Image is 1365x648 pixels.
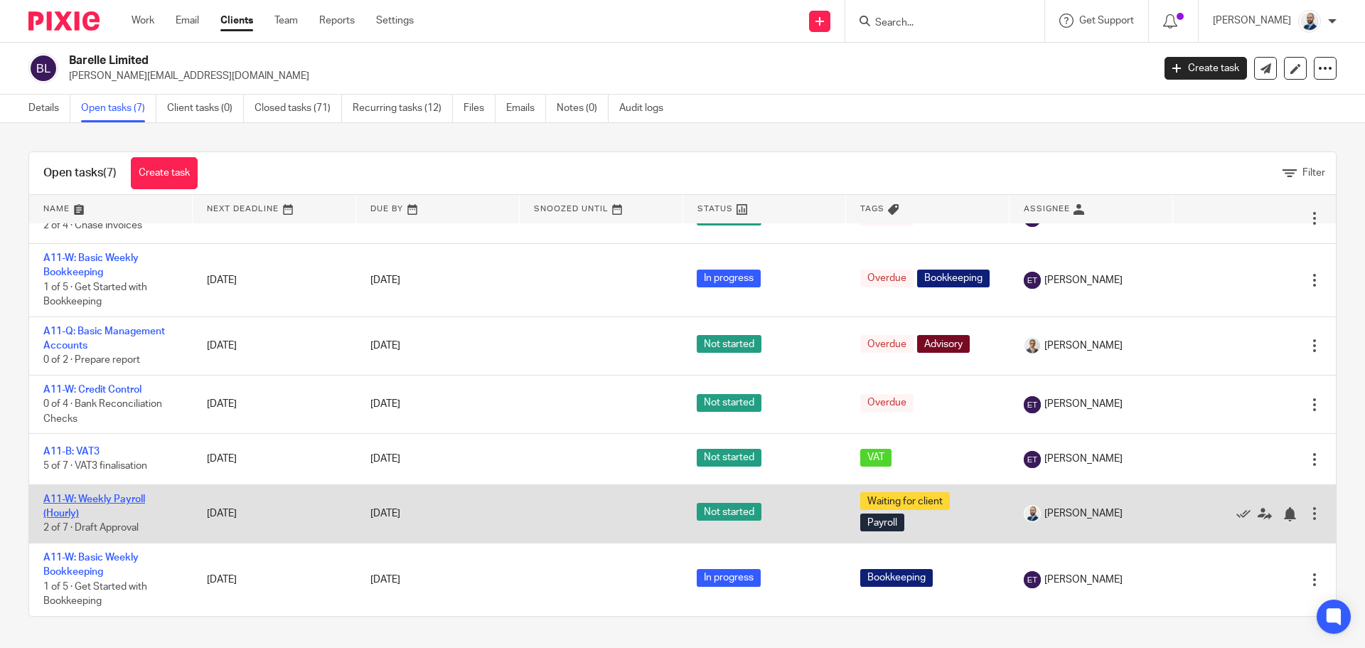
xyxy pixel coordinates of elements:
[1236,506,1258,521] a: Mark as done
[619,95,674,122] a: Audit logs
[1044,273,1123,287] span: [PERSON_NAME]
[860,335,914,353] span: Overdue
[193,317,356,375] td: [DATE]
[860,569,933,587] span: Bookkeeping
[697,335,761,353] span: Not started
[193,434,356,484] td: [DATE]
[860,514,904,531] span: Payroll
[1079,16,1134,26] span: Get Support
[103,167,117,179] span: (7)
[370,400,400,410] span: [DATE]
[1024,451,1041,468] img: svg%3E
[1044,397,1123,411] span: [PERSON_NAME]
[370,455,400,464] span: [DATE]
[319,14,355,28] a: Reports
[860,270,914,287] span: Overdue
[860,449,892,467] span: VAT
[1044,506,1123,521] span: [PERSON_NAME]
[28,11,100,31] img: Pixie
[69,69,1143,83] p: [PERSON_NAME][EMAIL_ADDRESS][DOMAIN_NAME]
[1024,396,1041,413] img: svg%3E
[860,205,884,213] span: Tags
[43,447,100,457] a: A11-B: VAT3
[167,95,244,122] a: Client tasks (0)
[1302,168,1325,178] span: Filter
[874,17,1002,30] input: Search
[43,221,142,230] span: 2 of 4 · Chase Invoices
[43,385,141,395] a: A11-W: Credit Control
[43,356,140,366] span: 0 of 2 · Prepare report
[1044,573,1123,587] span: [PERSON_NAME]
[370,509,400,519] span: [DATE]
[43,582,147,607] span: 1 of 5 · Get Started with Bookkeeping
[220,14,253,28] a: Clients
[43,282,147,307] span: 1 of 5 · Get Started with Bookkeeping
[1165,57,1247,80] a: Create task
[697,394,761,412] span: Not started
[697,270,761,287] span: In progress
[43,399,162,424] span: 0 of 4 · Bank Reconciliation Checks
[28,53,58,83] img: svg%3E
[917,335,970,353] span: Advisory
[464,95,496,122] a: Files
[255,95,342,122] a: Closed tasks (71)
[193,484,356,543] td: [DATE]
[274,14,298,28] a: Team
[697,205,733,213] span: Status
[1213,14,1291,28] p: [PERSON_NAME]
[370,275,400,285] span: [DATE]
[69,53,928,68] h2: Barelle Limited
[176,14,199,28] a: Email
[43,494,145,519] a: A11-W: Weekly Payroll (Hourly)
[697,569,761,587] span: In progress
[193,243,356,317] td: [DATE]
[193,375,356,433] td: [DATE]
[43,326,165,351] a: A11-Q: Basic Management Accounts
[43,524,139,533] span: 2 of 7 · Draft Approval
[28,95,70,122] a: Details
[43,166,117,181] h1: Open tasks
[917,270,990,287] span: Bookkeeping
[534,205,609,213] span: Snoozed Until
[43,253,139,277] a: A11-W: Basic Weekly Bookkeeping
[1044,339,1123,353] span: [PERSON_NAME]
[1044,452,1123,466] span: [PERSON_NAME]
[860,492,950,510] span: Waiting for client
[131,157,198,189] a: Create task
[370,341,400,351] span: [DATE]
[81,95,156,122] a: Open tasks (7)
[1024,571,1041,588] img: svg%3E
[697,449,761,467] span: Not started
[43,462,147,472] span: 5 of 7 · VAT3 finalisation
[43,553,139,577] a: A11-W: Basic Weekly Bookkeeping
[376,14,414,28] a: Settings
[697,503,761,521] span: Not started
[193,543,356,616] td: [DATE]
[1298,10,1321,33] img: Mark%20LI%20profiler.png
[557,95,609,122] a: Notes (0)
[860,394,914,412] span: Overdue
[1024,505,1041,522] img: Mark%20LI%20profiler.png
[370,575,400,585] span: [DATE]
[353,95,453,122] a: Recurring tasks (12)
[132,14,154,28] a: Work
[1024,272,1041,289] img: svg%3E
[506,95,546,122] a: Emails
[1024,337,1041,354] img: Mark%20LI%20profiler%20(1).png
